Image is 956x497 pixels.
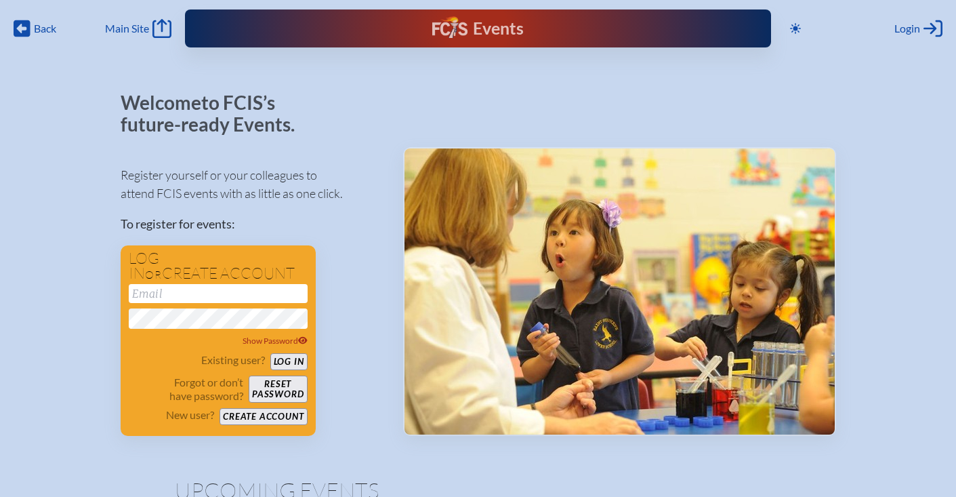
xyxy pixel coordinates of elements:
[220,408,307,425] button: Create account
[166,408,214,422] p: New user?
[121,215,381,233] p: To register for events:
[105,19,171,38] a: Main Site
[121,166,381,203] p: Register yourself or your colleagues to attend FCIS events with as little as one click.
[105,22,149,35] span: Main Site
[894,22,920,35] span: Login
[129,251,308,281] h1: Log in create account
[121,92,310,135] p: Welcome to FCIS’s future-ready Events.
[270,353,308,370] button: Log in
[201,353,265,367] p: Existing user?
[243,336,308,346] span: Show Password
[129,284,308,303] input: Email
[353,16,603,41] div: FCIS Events — Future ready
[404,148,835,435] img: Events
[145,268,162,281] span: or
[34,22,56,35] span: Back
[249,376,307,403] button: Resetpassword
[129,376,244,403] p: Forgot or don’t have password?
